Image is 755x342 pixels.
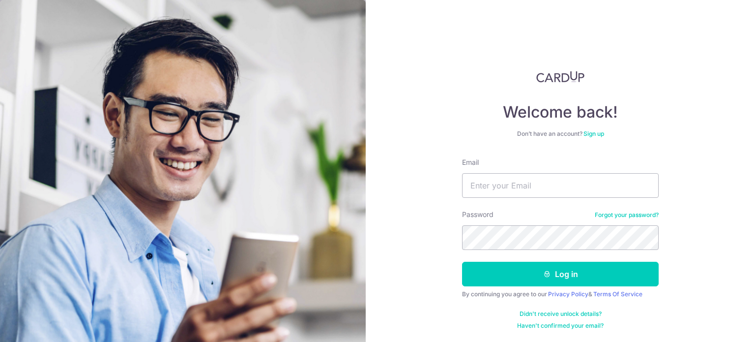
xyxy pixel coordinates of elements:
img: CardUp Logo [536,71,584,83]
a: Sign up [583,130,604,137]
div: By continuing you agree to our & [462,290,659,298]
label: Email [462,157,479,167]
a: Privacy Policy [548,290,588,298]
a: Didn't receive unlock details? [520,310,602,318]
a: Terms Of Service [593,290,642,298]
a: Haven't confirmed your email? [517,322,604,330]
h4: Welcome back! [462,102,659,122]
div: Don’t have an account? [462,130,659,138]
input: Enter your Email [462,173,659,198]
a: Forgot your password? [595,211,659,219]
button: Log in [462,262,659,286]
label: Password [462,210,494,219]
